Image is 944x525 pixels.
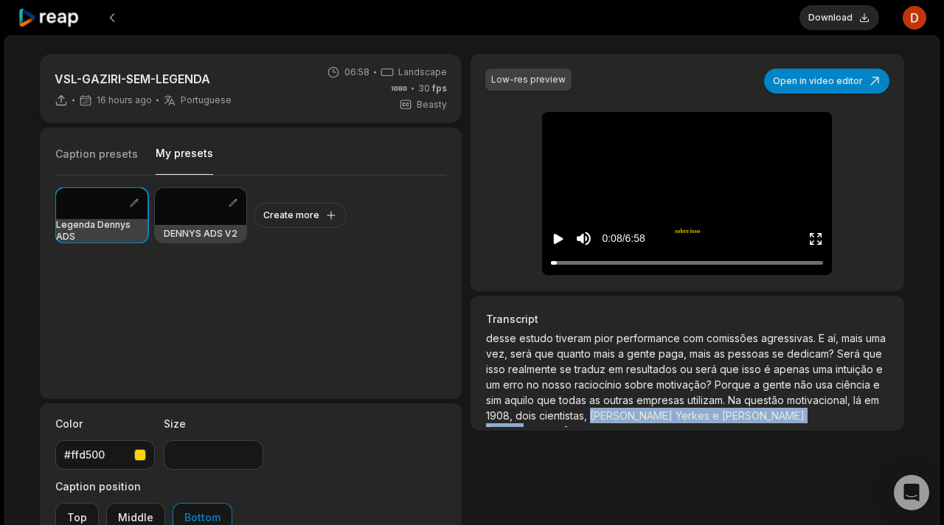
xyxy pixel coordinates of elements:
span: um [486,378,503,391]
span: E [819,332,827,344]
span: aquilo [504,394,537,406]
button: Download [799,5,879,30]
span: que [537,394,559,406]
button: My presets [156,146,213,175]
span: Na [728,394,744,406]
span: tiveram [556,332,594,344]
span: as [589,394,603,406]
span: questão [744,394,787,406]
span: sobre [625,378,656,391]
span: paga, [659,347,690,360]
label: Caption position [55,479,232,494]
span: Porque [715,378,754,391]
h3: Legenda Dennys ADS [56,219,147,243]
label: Color [55,416,155,431]
span: aí, [827,332,841,344]
span: Será [837,347,863,360]
span: [PERSON_NAME] [722,409,805,422]
span: ou [680,363,695,375]
span: isso [742,363,764,375]
span: a [661,425,670,437]
span: 06:58 [344,66,369,79]
div: Open Intercom Messenger [894,475,929,510]
span: raciocínio [575,378,625,391]
span: Landscape [398,66,447,79]
button: Mute sound [575,229,593,248]
span: que [863,347,882,360]
span: motivacional, [787,394,853,406]
span: Yerkes [676,409,712,422]
span: 16 hours ago [97,94,152,106]
span: será [695,363,720,375]
span: usa [816,378,836,391]
button: #ffd500 [55,440,155,470]
span: com [683,332,707,344]
span: desse [486,332,519,344]
span: erro [503,378,527,391]
span: mais [841,332,866,344]
span: Beasty [417,98,447,111]
p: VSL-GAZIRI-SEM-LEGENDA [55,70,232,88]
span: um [784,425,801,437]
span: intuição [836,363,876,375]
span: gente [627,347,659,360]
span: em [608,363,626,375]
span: apenas [774,363,813,375]
span: agressivas. [761,332,819,344]
span: e [712,409,722,422]
span: pessoas [728,347,772,360]
span: jeito [801,425,825,437]
span: ciência [836,378,873,391]
span: [PERSON_NAME], [486,425,575,437]
span: performance [617,332,683,344]
span: todas [559,394,589,406]
span: no [527,378,542,391]
span: 1908, [486,409,516,422]
span: a [618,347,627,360]
button: Play video [551,225,566,252]
span: realmente [508,363,560,375]
span: uma [813,363,836,375]
span: e [876,363,883,375]
span: diferente [825,425,870,437]
span: sim [486,394,504,406]
span: motivação? [656,378,715,391]
span: que [639,425,661,437]
span: a [754,378,763,391]
span: traduz [575,363,608,375]
button: Create more [254,203,347,228]
span: dois [516,409,539,422]
span: 30 [418,82,447,95]
span: não [794,378,816,391]
span: que [720,363,742,375]
div: Low-res preview [491,73,566,86]
label: Size [164,416,263,431]
span: é [764,363,774,375]
span: cientistas, [539,409,590,422]
span: vez, [486,347,510,360]
span: uma [866,332,886,344]
span: as [714,347,728,360]
span: motivação [670,425,723,437]
button: Caption presets [55,147,138,175]
span: mais [594,347,618,360]
span: mais [690,347,714,360]
span: pior [594,332,617,344]
span: outras [603,394,636,406]
span: dedicam? [787,347,837,360]
span: será [510,347,535,360]
h3: DENNYS ADS V2 [164,228,237,240]
span: Portuguese [181,94,232,106]
h3: Transcript [486,311,889,327]
span: utilizam. [687,394,728,406]
div: 0:08 / 6:58 [602,231,645,246]
button: Open in video editor [764,69,889,94]
div: #ffd500 [64,447,128,462]
span: se [772,347,787,360]
span: quanto [557,347,594,360]
span: lá [853,394,864,406]
span: se [560,363,575,375]
span: [PERSON_NAME] [590,409,676,422]
span: isso [486,363,508,375]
